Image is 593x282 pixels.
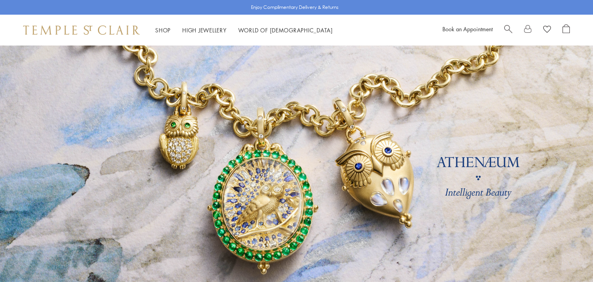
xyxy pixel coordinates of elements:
img: Temple St. Clair [23,25,140,35]
a: Open Shopping Bag [563,24,570,36]
nav: Main navigation [155,25,333,35]
a: High JewelleryHigh Jewellery [182,26,227,34]
a: View Wishlist [543,24,551,36]
iframe: Gorgias live chat messenger [554,246,585,274]
p: Enjoy Complimentary Delivery & Returns [251,3,339,11]
a: Search [504,24,512,36]
a: ShopShop [155,26,171,34]
a: World of [DEMOGRAPHIC_DATA]World of [DEMOGRAPHIC_DATA] [238,26,333,34]
a: Book an Appointment [442,25,493,33]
